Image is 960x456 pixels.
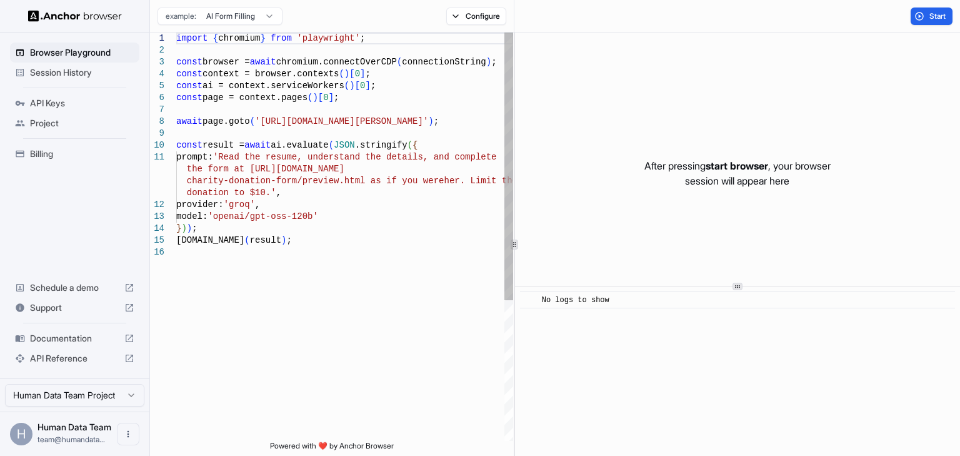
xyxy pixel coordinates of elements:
div: 12 [150,199,164,211]
span: ai = context.serviceWorkers [202,81,344,91]
button: Start [911,8,952,25]
div: 8 [150,116,164,128]
span: example: [166,11,196,21]
span: 'Read the resume, understand the details, and comp [213,152,476,162]
div: Documentation [10,328,139,348]
div: API Keys [10,93,139,113]
span: ; [365,69,370,79]
p: After pressing , your browser session will appear here [644,158,831,188]
div: 13 [150,211,164,223]
span: ( [407,140,412,150]
div: Billing [10,144,139,164]
div: 2 [150,44,164,56]
span: import [176,33,207,43]
span: prompt: [176,152,213,162]
span: provider: [176,200,224,210]
span: ; [434,116,439,126]
span: 0 [360,81,365,91]
span: chromium [218,33,260,43]
div: Schedule a demo [10,278,139,298]
span: 'openai/gpt-oss-120b' [207,211,317,221]
span: ( [339,69,344,79]
span: ) [187,223,192,233]
div: 10 [150,139,164,151]
span: const [176,69,202,79]
div: 14 [150,223,164,235]
span: ( [250,116,255,126]
span: '[URL][DOMAIN_NAME][PERSON_NAME]' [255,116,428,126]
img: Anchor Logo [28,10,122,22]
span: const [176,81,202,91]
span: , [255,200,260,210]
div: 9 [150,128,164,139]
span: ) [344,69,349,79]
span: page.goto [202,116,250,126]
span: [ [355,81,360,91]
div: Support [10,298,139,318]
span: { [412,140,417,150]
div: 1 [150,33,164,44]
div: 6 [150,92,164,104]
div: 16 [150,246,164,258]
span: Start [929,11,947,21]
span: const [176,140,202,150]
div: 7 [150,104,164,116]
span: page = context.pages [202,93,307,103]
span: ; [491,57,496,67]
div: H [10,423,32,445]
span: [ [318,93,323,103]
span: ai.evaluate [271,140,328,150]
span: No logs to show [542,296,609,305]
span: the form at [URL][DOMAIN_NAME] [187,164,344,174]
span: } [176,223,181,233]
div: 15 [150,235,164,246]
span: ( [244,235,249,245]
span: Browser Playground [30,46,134,59]
span: 'playwright' [297,33,360,43]
span: } [260,33,265,43]
button: Open menu [117,423,139,445]
span: await [244,140,271,150]
span: ) [428,116,433,126]
span: browser = [202,57,250,67]
span: her. Limit the [444,176,517,186]
span: Billing [30,148,134,160]
span: ; [371,81,376,91]
button: Configure [446,8,507,25]
span: { [213,33,218,43]
span: ) [281,235,286,245]
span: Schedule a demo [30,281,119,294]
span: ( [344,81,349,91]
span: Support [30,301,119,314]
span: 0 [323,93,328,103]
span: connectionString [402,57,486,67]
span: chromium.connectOverCDP [276,57,397,67]
span: ; [334,93,339,103]
span: const [176,93,202,103]
span: ] [329,93,334,103]
span: ; [360,33,365,43]
span: [ [349,69,354,79]
span: ) [486,57,491,67]
span: 0 [355,69,360,79]
span: context = browser.contexts [202,69,339,79]
span: ​ [526,294,532,307]
div: Browser Playground [10,43,139,63]
span: , [276,188,281,198]
span: ) [181,223,186,233]
span: Documentation [30,332,119,345]
span: ] [365,81,370,91]
span: charity-donation-form/preview.html as if you were [187,176,444,186]
span: team@humandata.dev [37,435,105,444]
span: start browser [706,160,768,172]
span: ] [360,69,365,79]
span: result = [202,140,244,150]
div: 4 [150,68,164,80]
span: ) [349,81,354,91]
span: model: [176,211,207,221]
span: lete [476,152,497,162]
div: Project [10,113,139,133]
div: 3 [150,56,164,68]
span: result [250,235,281,245]
span: 'groq' [224,200,255,210]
